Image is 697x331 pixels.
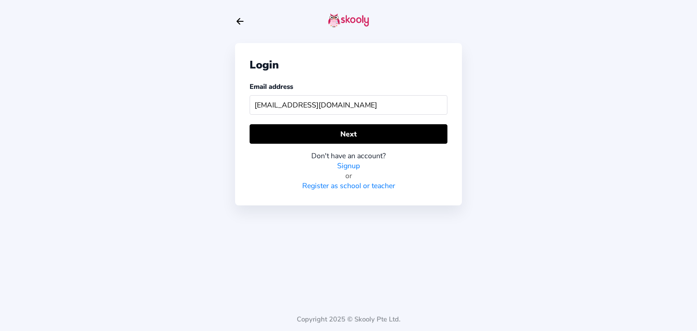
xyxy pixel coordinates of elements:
a: Signup [337,161,360,171]
label: Email address [250,82,293,91]
button: Next [250,124,447,144]
button: arrow back outline [235,16,245,26]
input: Your email address [250,95,447,115]
div: Don't have an account? [250,151,447,161]
img: skooly-logo.png [328,13,369,28]
a: Register as school or teacher [302,181,395,191]
div: Login [250,58,447,72]
div: or [250,171,447,181]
